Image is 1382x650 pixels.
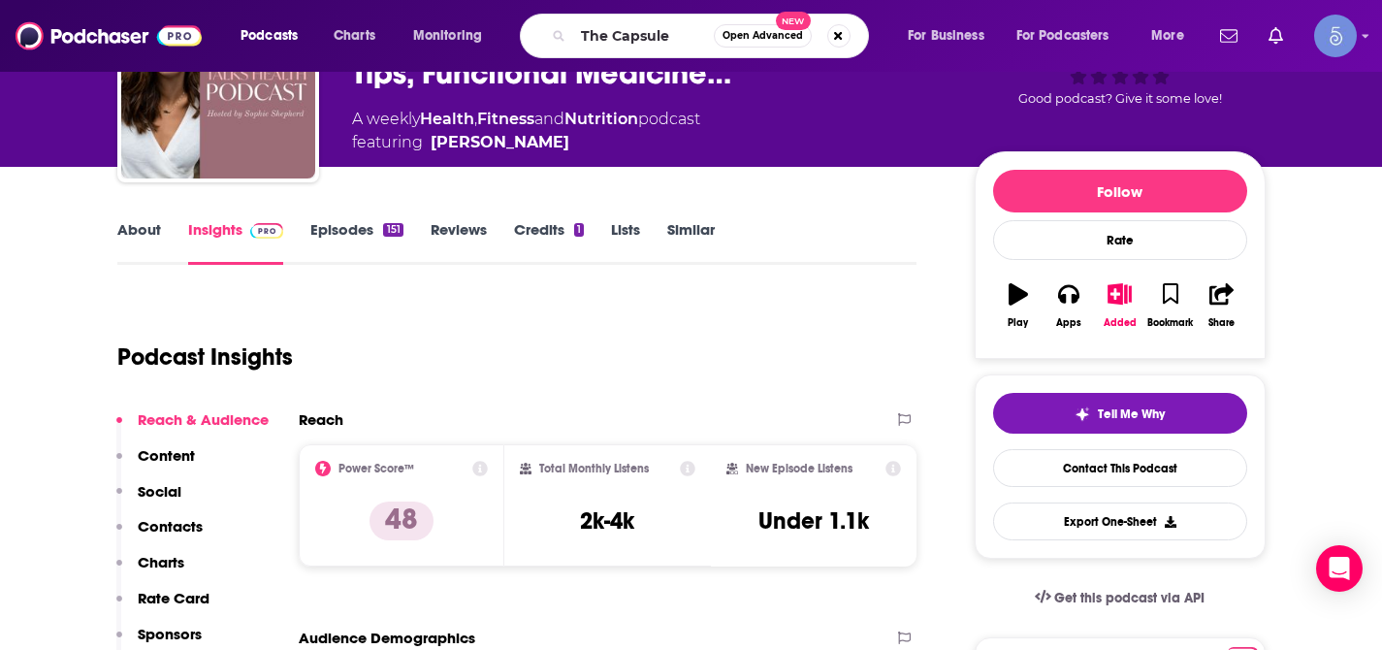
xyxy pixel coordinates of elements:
h3: Under 1.1k [758,506,869,536]
h1: Podcast Insights [117,342,293,372]
a: Show notifications dropdown [1212,19,1245,52]
span: , [474,110,477,128]
a: Similar [667,220,715,265]
div: A weekly podcast [352,108,700,154]
img: User Profile [1314,15,1357,57]
h2: Audience Demographics [299,629,475,647]
p: Rate Card [138,589,209,607]
button: Content [116,446,195,482]
a: Health [420,110,474,128]
div: Open Intercom Messenger [1316,545,1363,592]
span: Open Advanced [723,31,803,41]
span: More [1151,22,1184,49]
button: Play [993,271,1044,341]
input: Search podcasts, credits, & more... [573,20,714,51]
span: Logged in as Spiral5-G1 [1314,15,1357,57]
span: Charts [334,22,375,49]
span: featuring [352,131,700,154]
div: 151 [383,223,402,237]
a: Nutrition [564,110,638,128]
span: Get this podcast via API [1054,590,1205,606]
a: InsightsPodchaser Pro [188,220,284,265]
button: open menu [1004,20,1138,51]
a: Credits1 [514,220,584,265]
img: tell me why sparkle [1075,406,1090,422]
button: Social [116,482,181,518]
button: Apps [1044,271,1094,341]
button: open menu [400,20,507,51]
a: Contact This Podcast [993,449,1247,487]
div: Added [1104,317,1137,329]
p: Content [138,446,195,465]
h2: Power Score™ [338,462,414,475]
img: Podchaser Pro [250,223,284,239]
button: Share [1196,271,1246,341]
h3: 2k-4k [580,506,634,536]
button: Charts [116,553,184,589]
button: Export One-Sheet [993,503,1247,540]
button: Added [1094,271,1144,341]
div: Share [1208,317,1235,329]
div: Rate [993,220,1247,260]
span: Good podcast? Give it some love! [1018,91,1222,106]
a: About [117,220,161,265]
p: Social [138,482,181,501]
div: Play [1008,317,1028,329]
div: Apps [1056,317,1081,329]
a: Episodes151 [310,220,402,265]
button: Bookmark [1145,271,1196,341]
p: Sponsors [138,625,202,643]
button: open menu [894,20,1009,51]
p: Reach & Audience [138,410,269,429]
button: open menu [227,20,323,51]
div: 1 [574,223,584,237]
span: Podcasts [241,22,298,49]
a: Charts [321,20,387,51]
button: Contacts [116,517,203,553]
h2: New Episode Listens [746,462,852,475]
span: New [776,12,811,30]
button: Reach & Audience [116,410,269,446]
h2: Reach [299,410,343,429]
a: Fitness [477,110,534,128]
button: tell me why sparkleTell Me Why [993,393,1247,434]
span: Tell Me Why [1098,406,1165,422]
button: Open AdvancedNew [714,24,812,48]
p: 48 [370,502,434,540]
a: Show notifications dropdown [1261,19,1291,52]
button: Show profile menu [1314,15,1357,57]
a: Lists [611,220,640,265]
button: open menu [1138,20,1208,51]
button: Follow [993,170,1247,212]
a: Get this podcast via API [1019,574,1221,622]
img: Podchaser - Follow, Share and Rate Podcasts [16,17,202,54]
a: Sophie Shepherd [431,131,569,154]
span: and [534,110,564,128]
p: Charts [138,553,184,571]
button: Rate Card [116,589,209,625]
div: Bookmark [1147,317,1193,329]
p: Contacts [138,517,203,536]
span: For Podcasters [1016,22,1109,49]
span: For Business [908,22,984,49]
div: Search podcasts, credits, & more... [538,14,887,58]
a: Reviews [431,220,487,265]
h2: Total Monthly Listens [539,462,649,475]
span: Monitoring [413,22,482,49]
